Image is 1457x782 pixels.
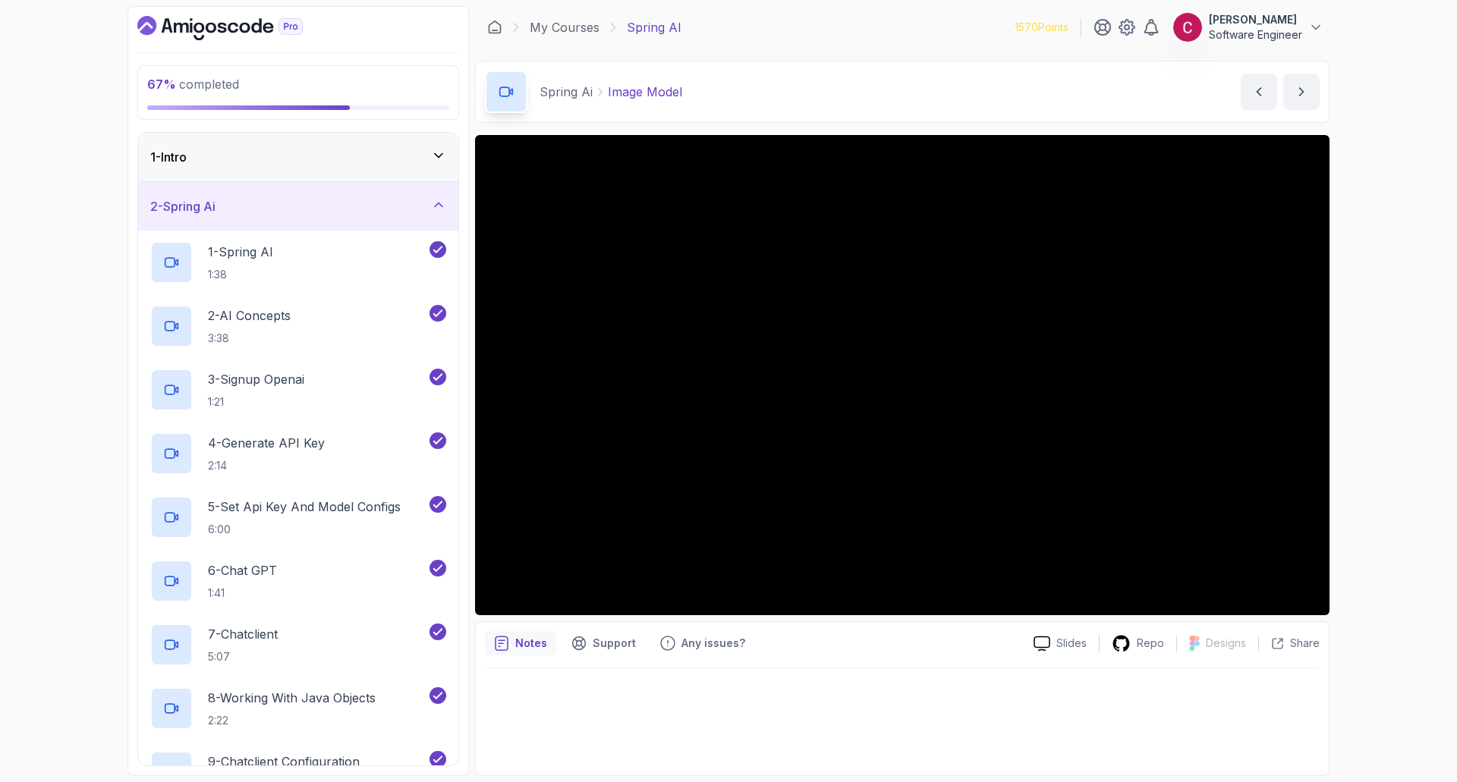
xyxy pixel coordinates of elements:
p: Share [1290,636,1320,651]
a: Dashboard [137,16,338,40]
p: 2:14 [208,458,325,473]
p: 7 - Chatclient [208,625,278,643]
p: 1:21 [208,394,304,410]
button: 5-Set Api Key And Model Configs6:00 [150,496,446,539]
p: 3 - Signup Openai [208,370,304,388]
p: 1:38 [208,267,273,282]
p: 5 - Set Api Key And Model Configs [208,498,401,516]
p: [PERSON_NAME] [1209,12,1302,27]
p: Any issues? [681,636,745,651]
p: 2 - AI Concepts [208,306,291,325]
img: user profile image [1173,13,1202,42]
button: Feedback button [651,631,754,655]
p: Spring Ai [540,83,593,101]
p: 1:41 [208,586,277,601]
a: Repo [1100,634,1176,653]
p: 6:00 [208,522,401,537]
p: 5:07 [208,649,278,664]
a: My Courses [530,18,599,36]
button: 1-Intro [138,133,458,181]
button: Support button [562,631,645,655]
button: next content [1283,74,1320,110]
p: 1570 Points [1015,20,1068,35]
p: 3:38 [208,331,291,346]
p: Designs [1206,636,1246,651]
p: Repo [1137,636,1164,651]
p: 8 - Working With Java Objects [208,689,376,707]
button: 1-Spring AI1:38 [150,241,446,284]
button: 2-AI Concepts3:38 [150,305,446,347]
p: Spring AI [627,18,681,36]
p: 6 - Chat GPT [208,561,277,579]
button: 4-Generate API Key2:14 [150,432,446,475]
button: 8-Working With Java Objects2:22 [150,687,446,730]
p: 4 - Generate API Key [208,434,325,452]
button: 6-Chat GPT1:41 [150,560,446,602]
button: user profile image[PERSON_NAME]Software Engineer [1172,12,1323,42]
p: Software Engineer [1209,27,1302,42]
button: previous content [1241,74,1277,110]
p: Image Model [608,83,682,101]
h3: 1 - Intro [150,148,187,166]
button: 3-Signup Openai1:21 [150,369,446,411]
p: 2:22 [208,713,376,728]
button: 7-Chatclient5:07 [150,623,446,666]
a: Dashboard [487,20,502,35]
h3: 2 - Spring Ai [150,197,216,215]
p: 1 - Spring AI [208,243,273,261]
button: 2-Spring Ai [138,182,458,231]
p: Support [593,636,636,651]
iframe: 10 - Image Model [475,135,1330,615]
a: Slides [1021,636,1099,652]
span: completed [147,77,239,92]
button: notes button [485,631,556,655]
p: Slides [1056,636,1087,651]
p: Notes [515,636,547,651]
p: 9 - Chatclient Configuration [208,752,360,771]
span: 67 % [147,77,176,92]
button: Share [1258,636,1320,651]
